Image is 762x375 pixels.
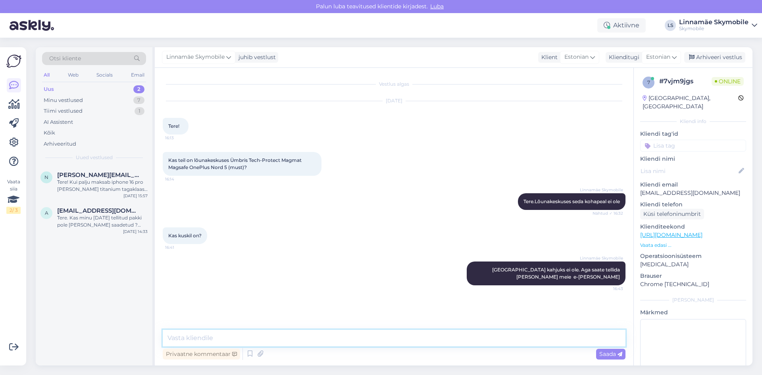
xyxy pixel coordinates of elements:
div: LS [665,20,676,31]
span: 16:13 [165,135,195,141]
div: Kliendi info [640,118,746,125]
div: 1 [135,107,144,115]
div: Vaata siia [6,178,21,214]
div: Linnamäe Skymobile [679,19,749,25]
div: Socials [95,70,114,80]
span: a [45,210,48,216]
p: Klienditeekond [640,223,746,231]
span: 16:41 [165,244,195,250]
span: 16:14 [165,176,195,182]
div: 7 [133,96,144,104]
div: Email [129,70,146,80]
div: 2 / 3 [6,207,21,214]
a: [URL][DOMAIN_NAME] [640,231,702,238]
span: Linnamäe Skymobile [580,187,623,193]
div: Skymobile [679,25,749,32]
p: Operatsioonisüsteem [640,252,746,260]
p: Märkmed [640,308,746,317]
img: Askly Logo [6,54,21,69]
div: Vestlus algas [163,81,625,88]
div: [PERSON_NAME] [640,296,746,304]
span: Luba [428,3,446,10]
span: Saada [599,350,622,358]
span: Kas kuskil on? [168,233,202,238]
span: Online [712,77,744,86]
p: Kliendi tag'id [640,130,746,138]
span: n [44,174,48,180]
span: Linnamäe Skymobile [166,53,225,62]
div: # 7vjm9jgs [659,77,712,86]
div: AI Assistent [44,118,73,126]
span: Kas teil on lõunakeskuses Ümbris Tech-Protect Magmat Magsafe OnePlus Nord 5 (must)? [168,157,303,170]
input: Lisa nimi [641,167,737,175]
span: Estonian [564,53,589,62]
span: [GEOGRAPHIC_DATA] kahjuks ei ole. Aga saate tellida [PERSON_NAME] meie e-[PERSON_NAME] [492,267,621,280]
div: Aktiivne [597,18,646,33]
div: All [42,70,51,80]
div: Klient [538,53,558,62]
p: Kliendi telefon [640,200,746,209]
div: [DATE] [163,97,625,104]
div: Arhiveeri vestlus [684,52,745,63]
span: Otsi kliente [49,54,81,63]
span: Linnamäe Skymobile [580,255,623,261]
span: Tere! [168,123,179,129]
div: Web [66,70,80,80]
p: Chrome [TECHNICAL_ID] [640,280,746,288]
p: [EMAIL_ADDRESS][DOMAIN_NAME] [640,189,746,197]
div: Arhiveeritud [44,140,76,148]
div: Kõik [44,129,55,137]
span: 16:43 [593,286,623,292]
div: [DATE] 14:33 [123,229,148,235]
p: Kliendi email [640,181,746,189]
div: Privaatne kommentaar [163,349,240,360]
span: Estonian [646,53,670,62]
div: Minu vestlused [44,96,83,104]
div: Klienditugi [606,53,639,62]
span: 7 [647,79,650,85]
p: Vaata edasi ... [640,242,746,249]
div: [GEOGRAPHIC_DATA], [GEOGRAPHIC_DATA] [643,94,738,111]
span: Tere.Lõunakeskuses seda kohapeal ei ole [523,198,620,204]
div: Tere! Kui palju maksab iphone 16 pro [PERSON_NAME] titanium tagaklaasi vahetus? Originaali hind o... [57,179,148,193]
div: Tiimi vestlused [44,107,83,115]
div: Uus [44,85,54,93]
span: argo.valdna@gmail.com [57,207,140,214]
div: 2 [133,85,144,93]
p: Kliendi nimi [640,155,746,163]
div: Tere. Kas minu [DATE] tellitud pakki pole [PERSON_NAME] saadetud ? Tellimus #2892 [PERSON_NAME][G... [57,214,148,229]
p: Brauser [640,272,746,280]
div: [DATE] 15:57 [123,193,148,199]
a: Linnamäe SkymobileSkymobile [679,19,757,32]
span: Uued vestlused [76,154,113,161]
p: [MEDICAL_DATA] [640,260,746,269]
span: n.kunnapuu@gmail.com [57,171,140,179]
div: juhib vestlust [235,53,276,62]
input: Lisa tag [640,140,746,152]
div: Küsi telefoninumbrit [640,209,704,219]
span: Nähtud ✓ 16:32 [593,210,623,216]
